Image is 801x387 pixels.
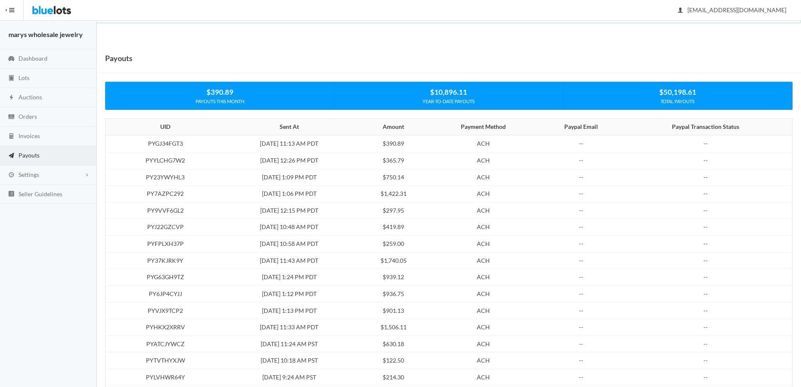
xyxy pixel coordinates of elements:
[220,269,359,286] td: [DATE] 1:24 PM PDT
[359,252,428,269] td: $1,740.05
[220,319,359,336] td: [DATE] 11:33 AM PDT
[428,302,539,319] td: ACH
[359,352,428,369] td: $122.50
[220,169,359,186] td: [DATE] 1:09 PM PDT
[359,202,428,219] td: $297.95
[105,52,132,64] h1: Payouts
[624,269,792,286] td: --
[624,236,792,253] td: --
[428,269,539,286] td: ACH
[7,75,16,83] ion-icon: clipboard
[624,135,792,152] td: --
[106,352,220,369] td: PYTVTHYXJW
[359,369,428,386] td: $214.30
[106,135,220,152] td: PYGJ34FGT3
[220,202,359,219] td: [DATE] 12:15 PM PDT
[428,202,539,219] td: ACH
[7,190,16,198] ion-icon: list box
[220,236,359,253] td: [DATE] 10:58 AM PDT
[428,252,539,269] td: ACH
[359,169,428,186] td: $750.14
[19,152,40,159] span: Payouts
[19,74,29,81] span: Lots
[19,190,62,198] span: Seller Guidelines
[428,119,539,136] th: Payment Method
[106,169,220,186] td: PY23YWYHL3
[106,152,220,169] td: PYYLCHG7W2
[428,169,539,186] td: ACH
[538,302,624,319] td: --
[428,286,539,302] td: ACH
[106,219,220,236] td: PYJ22GZCVP
[19,132,40,139] span: Invoices
[106,236,220,253] td: PYFPLXH37P
[334,98,563,105] div: YEAR-TO-DATE PAYOUTS
[106,252,220,269] td: PY37KJRK9Y
[538,219,624,236] td: --
[359,119,428,136] th: Amount
[538,135,624,152] td: --
[624,302,792,319] td: --
[7,152,16,160] ion-icon: paper plane
[106,186,220,203] td: PY7AZPC292
[359,302,428,319] td: $901.13
[428,219,539,236] td: ACH
[428,319,539,336] td: ACH
[428,336,539,352] td: ACH
[220,119,359,136] th: Sent At
[428,186,539,203] td: ACH
[538,152,624,169] td: --
[359,135,428,152] td: $390.89
[359,319,428,336] td: $1,506.11
[538,202,624,219] td: --
[624,352,792,369] td: --
[220,352,359,369] td: [DATE] 10:18 AM PST
[428,352,539,369] td: ACH
[106,369,220,386] td: PYLVHWR64Y
[359,336,428,352] td: $630.18
[7,55,16,63] ion-icon: speedometer
[428,236,539,253] td: ACH
[19,93,42,101] span: Auctions
[538,319,624,336] td: --
[659,88,696,96] strong: $50,198.61
[220,186,359,203] td: [DATE] 1:06 PM PDT
[19,55,48,62] span: Dashboard
[538,169,624,186] td: --
[678,6,786,13] span: [EMAIL_ADDRESS][DOMAIN_NAME]
[624,319,792,336] td: --
[624,286,792,302] td: --
[624,252,792,269] td: --
[106,98,334,105] div: PAYOUTS THIS MONTH
[19,171,39,178] span: Settings
[563,98,792,105] div: TOTAL PAYOUTS
[428,135,539,152] td: ACH
[106,319,220,336] td: PYHKX2XRRV
[7,113,16,121] ion-icon: cash
[538,352,624,369] td: --
[538,336,624,352] td: --
[538,252,624,269] td: --
[106,286,220,302] td: PY6JP4CYJJ
[538,369,624,386] td: --
[206,88,233,96] strong: $390.89
[430,88,467,96] strong: $10,896.11
[220,252,359,269] td: [DATE] 11:43 AM PDT
[624,219,792,236] td: --
[538,269,624,286] td: --
[106,269,220,286] td: PYG63GH9TZ
[359,286,428,302] td: $936.75
[676,7,685,15] ion-icon: person
[220,135,359,152] td: [DATE] 11:13 AM PDT
[428,152,539,169] td: ACH
[624,336,792,352] td: --
[359,152,428,169] td: $365.79
[220,302,359,319] td: [DATE] 1:13 PM PDT
[624,169,792,186] td: --
[624,152,792,169] td: --
[538,119,624,136] th: Paypal Email
[428,369,539,386] td: ACH
[624,119,792,136] th: Paypal Transaction Status
[538,236,624,253] td: --
[7,133,16,141] ion-icon: calculator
